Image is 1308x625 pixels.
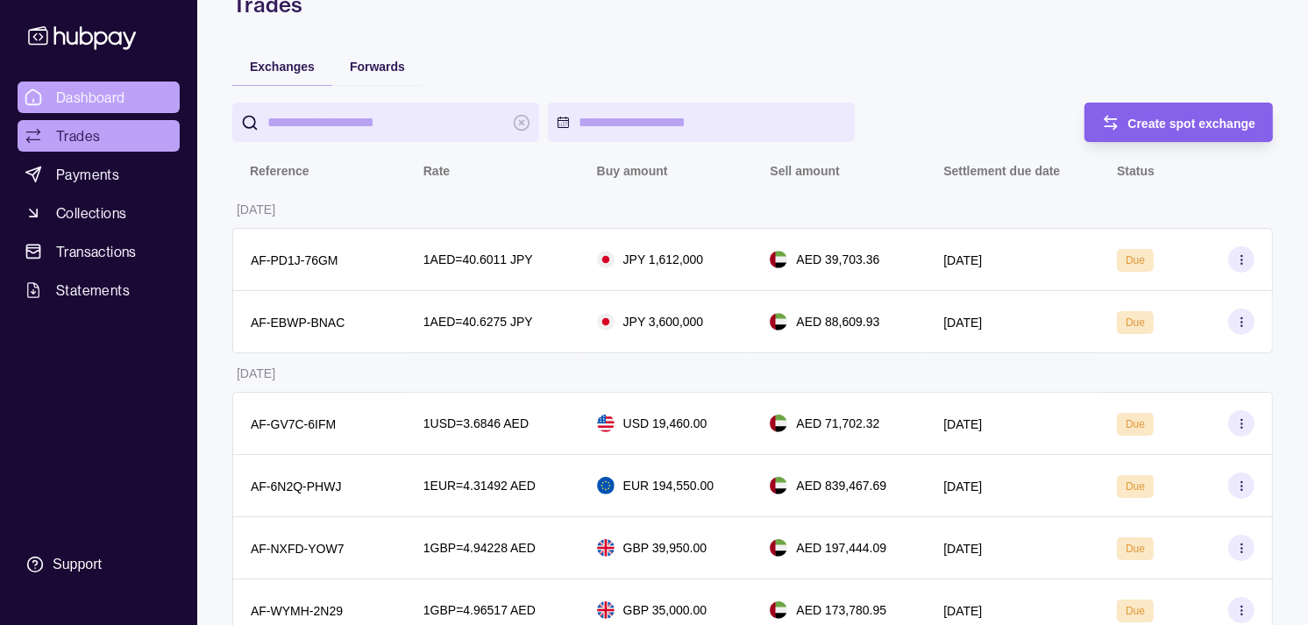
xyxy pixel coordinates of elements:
[18,159,180,190] a: Payments
[597,539,615,557] img: gb
[770,477,787,494] img: ae
[56,125,100,146] span: Trades
[18,82,180,113] a: Dashboard
[251,253,338,267] p: AF-PD1J-76GM
[350,60,405,74] span: Forwards
[796,250,879,269] p: AED 39,703.36
[423,414,529,433] p: 1 USD = 3.6846 AED
[597,477,615,494] img: eu
[56,87,125,108] span: Dashboard
[423,312,533,331] p: 1 AED = 40.6275 JPY
[423,538,536,558] p: 1 GBP = 4.94228 AED
[796,312,879,331] p: AED 88,609.93
[1128,117,1256,131] span: Create spot exchange
[770,415,787,432] img: ae
[623,476,714,495] p: EUR 194,550.00
[251,604,343,618] p: AF-WYMH-2N29
[943,417,982,431] p: [DATE]
[1126,316,1145,329] span: Due
[943,253,982,267] p: [DATE]
[267,103,504,142] input: search
[770,251,787,268] img: ae
[1126,543,1145,555] span: Due
[56,280,130,301] span: Statements
[770,601,787,619] img: ae
[237,202,275,217] p: [DATE]
[597,415,615,432] img: us
[18,197,180,229] a: Collections
[623,312,704,331] p: JPY 3,600,000
[796,476,886,495] p: AED 839,467.69
[251,479,341,494] p: AF-6N2Q-PHWJ
[18,274,180,306] a: Statements
[56,202,126,224] span: Collections
[943,542,982,556] p: [DATE]
[1084,103,1274,142] button: Create spot exchange
[1117,164,1155,178] p: Status
[251,417,336,431] p: AF-GV7C-6IFM
[597,164,668,178] p: Buy amount
[1126,254,1145,266] span: Due
[770,164,839,178] p: Sell amount
[623,600,707,620] p: GBP 35,000.00
[1126,418,1145,430] span: Due
[423,164,450,178] p: Rate
[623,538,707,558] p: GBP 39,950.00
[237,366,275,380] p: [DATE]
[770,313,787,330] img: ae
[423,476,536,495] p: 1 EUR = 4.31492 AED
[1126,480,1145,493] span: Due
[18,120,180,152] a: Trades
[770,539,787,557] img: ae
[796,538,886,558] p: AED 197,444.09
[597,313,615,330] img: jp
[251,316,345,330] p: AF-EBWP-BNAC
[251,542,345,556] p: AF-NXFD-YOW7
[423,250,533,269] p: 1 AED = 40.6011 JPY
[623,414,707,433] p: USD 19,460.00
[250,164,309,178] p: Reference
[943,164,1060,178] p: Settlement due date
[943,479,982,494] p: [DATE]
[796,600,886,620] p: AED 173,780.95
[943,604,982,618] p: [DATE]
[53,555,102,574] div: Support
[623,250,704,269] p: JPY 1,612,000
[597,601,615,619] img: gb
[943,316,982,330] p: [DATE]
[18,236,180,267] a: Transactions
[1126,605,1145,617] span: Due
[250,60,315,74] span: Exchanges
[18,546,180,583] a: Support
[56,164,119,185] span: Payments
[56,241,137,262] span: Transactions
[597,251,615,268] img: jp
[423,600,536,620] p: 1 GBP = 4.96517 AED
[796,414,879,433] p: AED 71,702.32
